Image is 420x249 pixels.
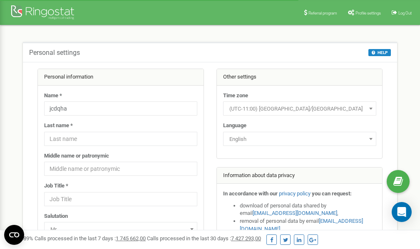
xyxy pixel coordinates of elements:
[368,49,391,56] button: HELP
[308,11,337,15] span: Referral program
[312,190,352,197] strong: you can request:
[147,235,261,242] span: Calls processed in the last 30 days :
[223,132,376,146] span: English
[240,202,376,217] li: download of personal data shared by email ,
[223,101,376,116] span: (UTC-11:00) Pacific/Midway
[44,152,109,160] label: Middle name or patronymic
[44,92,62,100] label: Name *
[398,11,412,15] span: Log Out
[223,122,246,130] label: Language
[226,133,373,145] span: English
[240,217,376,233] li: removal of personal data by email ,
[44,182,68,190] label: Job Title *
[253,210,337,216] a: [EMAIL_ADDRESS][DOMAIN_NAME]
[44,222,197,236] span: Mr.
[355,11,381,15] span: Profile settings
[35,235,146,242] span: Calls processed in the last 7 days :
[226,103,373,115] span: (UTC-11:00) Pacific/Midway
[44,192,197,206] input: Job Title
[29,49,80,57] h5: Personal settings
[217,168,383,184] div: Information about data privacy
[392,202,412,222] div: Open Intercom Messenger
[223,190,278,197] strong: In accordance with our
[231,235,261,242] u: 7 427 293,00
[223,92,248,100] label: Time zone
[44,122,73,130] label: Last name *
[47,224,194,235] span: Mr.
[116,235,146,242] u: 1 745 662,00
[44,132,197,146] input: Last name
[4,225,24,245] button: Open CMP widget
[44,101,197,116] input: Name
[38,69,204,86] div: Personal information
[44,212,68,220] label: Salutation
[279,190,311,197] a: privacy policy
[217,69,383,86] div: Other settings
[44,162,197,176] input: Middle name or patronymic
